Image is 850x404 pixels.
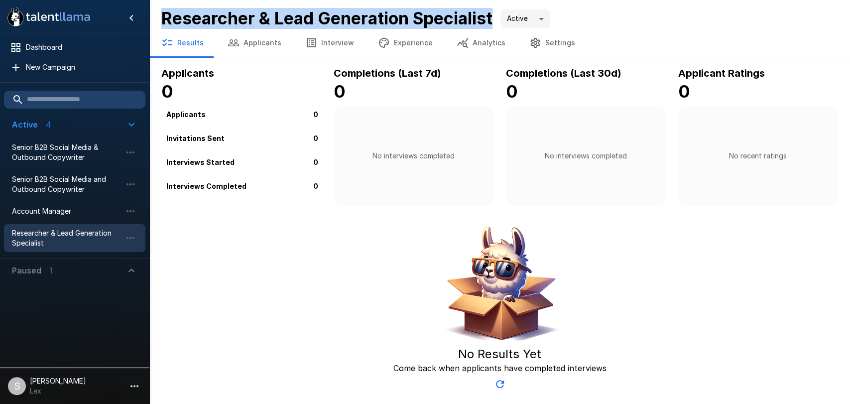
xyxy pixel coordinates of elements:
[490,374,510,394] button: Updated Today - 4:00 AM
[678,81,690,102] b: 0
[517,29,587,57] button: Settings
[729,151,787,161] p: No recent ratings
[458,346,541,362] h5: No Results Yet
[161,67,214,79] b: Applicants
[506,81,518,102] b: 0
[161,81,173,102] b: 0
[372,151,455,161] p: No interviews completed
[438,222,562,346] img: Animated document
[506,67,621,79] b: Completions (Last 30d)
[293,29,366,57] button: Interview
[500,9,550,28] div: Active
[334,81,346,102] b: 0
[678,67,764,79] b: Applicant Ratings
[445,29,517,57] button: Analytics
[313,133,318,143] p: 0
[313,180,318,191] p: 0
[313,109,318,119] p: 0
[216,29,293,57] button: Applicants
[161,8,492,28] b: Researcher & Lead Generation Specialist
[366,29,445,57] button: Experience
[149,29,216,57] button: Results
[313,156,318,167] p: 0
[545,151,627,161] p: No interviews completed
[393,362,607,374] p: Come back when applicants have completed interviews
[334,67,441,79] b: Completions (Last 7d)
